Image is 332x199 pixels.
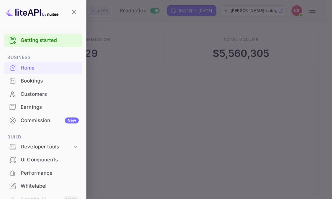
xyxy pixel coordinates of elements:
div: Earnings [4,101,82,114]
div: Getting started [4,34,82,47]
div: Customers [21,91,79,98]
div: Developer tools [21,143,72,151]
a: Getting started [21,37,79,44]
a: CommissionNew [4,114,82,126]
div: Home [21,64,79,72]
a: Earnings [4,101,82,113]
span: Business [4,54,82,61]
div: Developer tools [4,141,82,153]
a: Customers [4,88,82,100]
div: CommissionNew [4,114,82,127]
span: Build [4,133,82,141]
div: Commission [21,117,79,124]
img: LiteAPI logo [5,7,58,17]
div: Whitelabel [21,182,79,190]
div: Customers [4,88,82,101]
a: Home [4,62,82,74]
div: Earnings [21,103,79,111]
a: Bookings [4,75,82,87]
a: UI Components [4,153,82,166]
a: Performance [4,167,82,179]
div: New [65,117,79,123]
div: Bookings [21,77,79,85]
a: Whitelabel [4,180,82,192]
div: Performance [21,169,79,177]
div: UI Components [21,156,79,164]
